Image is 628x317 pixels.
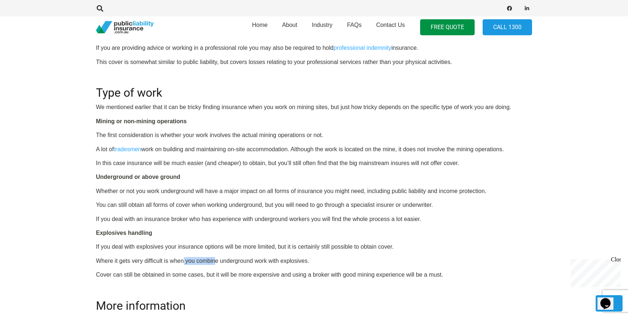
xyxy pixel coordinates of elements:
[96,103,532,111] p: We mentioned earlier that it can be tricky finding insurance when you work on mining sites, but j...
[334,45,391,51] a: professional indemnity
[568,256,621,287] iframe: chat widget
[312,22,333,28] span: Industry
[96,77,532,100] h2: Type of work
[252,22,267,28] span: Home
[96,271,532,279] p: Cover can still be obtained in some cases, but it will be more expensive and using a broker with ...
[96,44,532,52] p: If you are providing advice or working in a professional role you may also be required to hold in...
[96,215,532,223] p: If you deal with an insurance broker who has experience with underground workers you will find th...
[96,174,180,180] strong: Underground or above ground
[96,201,532,209] p: You can still obtain all forms of cover when working underground, but you will need to go through...
[340,14,369,40] a: FAQs
[114,146,141,152] a: tradesmen
[245,14,275,40] a: Home
[96,230,152,236] strong: Explosives handling
[96,243,532,251] p: If you deal with explosives your insurance options will be more limited, but it is certainly stil...
[504,3,515,13] a: Facebook
[369,14,412,40] a: Contact Us
[96,118,187,124] strong: Mining or non-mining operations
[93,5,107,12] a: Search
[3,3,50,53] div: Chat live with an agent now!Close
[96,290,532,313] h2: More information
[96,21,154,34] a: pli_logotransparent
[347,22,362,28] span: FAQs
[275,14,305,40] a: About
[96,187,532,195] p: Whether or not you work underground will have a major impact on all forms of insurance you might ...
[376,22,405,28] span: Contact Us
[96,145,532,153] p: A lot of work on building and maintaining on-site accommodation. Although the work is located on ...
[596,295,623,312] a: Back to top
[597,288,621,310] iframe: chat widget
[522,3,532,13] a: LinkedIn
[96,159,532,167] p: In this case insurance will be much easier (and cheaper) to obtain, but you’ll still often find t...
[420,19,475,36] a: FREE QUOTE
[305,14,340,40] a: Industry
[96,257,532,265] p: Where it gets very difficult is when you combine underground work with explosives.
[282,22,297,28] span: About
[96,58,532,66] p: This cover is somewhat similar to public liability, but covers losses relating to your profession...
[483,19,532,36] a: Call 1300
[96,131,532,139] p: The first consideration is whether your work involves the actual mining operations or not.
